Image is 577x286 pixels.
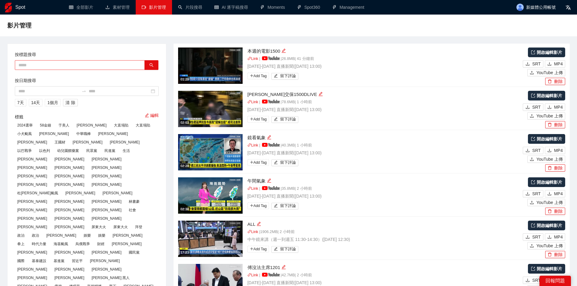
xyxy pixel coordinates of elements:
[530,157,534,162] span: upload
[109,241,144,247] span: [PERSON_NAME]
[532,234,541,240] span: SRT
[531,223,535,228] span: export
[214,5,248,10] a: tableAI 逐字稿搜尋
[37,130,71,137] span: [PERSON_NAME]
[548,166,552,171] span: delete
[15,190,61,196] span: 杜[PERSON_NAME]颱風
[89,156,124,163] span: [PERSON_NAME]
[89,274,132,281] span: [PERSON_NAME] 黑人
[532,61,541,67] span: SRT
[95,241,107,247] span: 財經
[52,156,87,163] span: [PERSON_NAME]
[530,114,534,119] span: upload
[96,130,131,137] span: [PERSON_NAME]
[548,252,552,257] span: delete
[554,234,563,240] span: MP4
[178,48,243,84] img: 271edf6a-a074-44dd-86fa-b2b4919a594d.jpg
[178,177,243,214] img: 299911a8-c889-4cd5-8976-9f5a74018ad1.jpg
[15,122,35,129] span: 2024選舉
[89,207,124,213] span: [PERSON_NAME]
[531,137,535,141] span: export
[15,173,50,179] span: [PERSON_NAME]
[110,232,145,239] span: [PERSON_NAME]
[55,147,81,154] span: 幼兒園餵藥案
[281,265,286,269] span: edit
[247,143,522,149] p: | | 40.3 MB | 1 小時前
[63,190,98,196] span: [PERSON_NAME]
[247,57,258,61] a: linkLink
[247,134,522,141] div: 鏡看氣象
[527,156,565,163] button: uploadYouTube 上傳
[262,186,280,190] img: yt_logo_rgb_light.a676ea31.png
[274,160,278,165] span: edit
[530,71,534,75] span: upload
[29,241,49,247] span: 時代力量
[247,273,251,277] span: link
[526,148,530,153] span: download
[15,232,27,239] span: 政治
[89,181,124,188] span: [PERSON_NAME]
[5,3,12,12] img: logo
[532,277,541,284] span: SRT
[15,181,50,188] span: [PERSON_NAME]
[180,77,190,82] div: 01:29
[262,56,280,60] img: yt_logo_rgb_light.a676ea31.png
[51,241,71,247] span: 海葵颱風
[527,69,565,76] button: uploadYouTube 上傳
[247,143,258,147] a: linkLink
[89,215,124,222] span: [PERSON_NAME]
[274,117,278,122] span: edit
[545,78,565,85] button: delete刪除
[257,221,261,228] div: 編輯
[532,104,541,110] span: SRT
[527,199,565,206] button: uploadYouTube 上傳
[89,224,108,230] span: 屏東大火
[247,159,269,166] span: Add Tag
[52,198,87,205] span: [PERSON_NAME]
[554,147,563,154] span: MP4
[133,122,153,129] span: 大直塌陷
[52,215,87,222] span: [PERSON_NAME]
[81,89,86,94] span: swap-right
[145,113,149,117] span: edit
[15,139,50,146] span: [PERSON_NAME]
[15,241,27,247] span: 拳上
[178,5,202,10] a: search片段搜尋
[247,48,522,55] div: 本週的電影1500
[531,267,535,271] span: export
[247,186,251,190] span: link
[545,251,565,258] button: delete刪除
[250,117,254,121] span: plus
[52,249,87,256] span: [PERSON_NAME]
[536,113,563,119] span: YouTube 上傳
[257,222,261,226] span: edit
[73,241,92,247] span: 烏俄戰爭
[247,230,258,234] a: linkLink
[281,48,286,53] span: edit
[180,207,190,212] div: 02:38
[281,264,286,271] div: 編輯
[545,190,565,197] button: downloadMP4
[29,258,49,264] span: 基泰建設
[271,159,298,166] button: edit留下評論
[126,249,142,256] span: 國民黨
[38,122,54,129] span: 58金鐘
[548,79,552,84] span: delete
[554,61,563,67] span: MP4
[247,63,522,70] p: [DATE]-[DATE] 直播新聞 ( [DATE] 13:00 )
[247,246,269,252] span: Add Tag
[52,224,87,230] span: [PERSON_NAME]
[7,21,32,30] span: 影片管理
[536,199,563,206] span: YouTube 上傳
[107,139,142,146] span: [PERSON_NAME]
[247,279,522,286] p: [DATE]-[DATE] 直播新聞 ( [DATE] 13:00 )
[180,250,190,255] div: 17:23
[247,73,269,79] span: Add Tag
[267,134,271,141] div: 編輯
[100,190,135,196] span: [PERSON_NAME]
[547,105,552,110] span: download
[247,106,522,113] p: [DATE]-[DATE] 直播新聞 ( [DATE] 13:00 )
[29,99,43,106] button: 14天
[526,62,530,67] span: download
[247,100,258,104] a: linkLink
